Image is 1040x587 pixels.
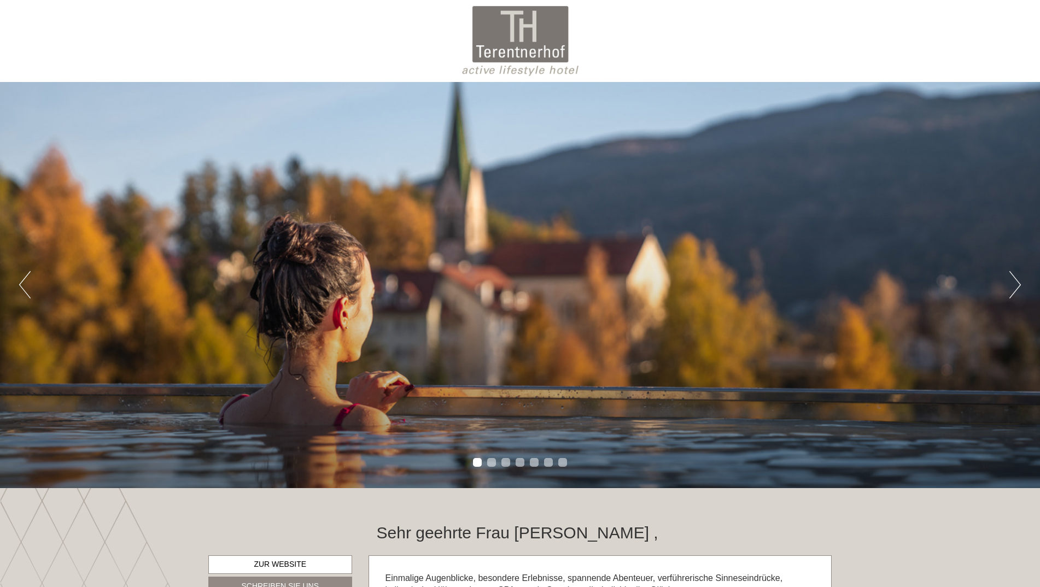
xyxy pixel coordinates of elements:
[1009,271,1021,298] button: Next
[377,524,658,542] h1: Sehr geehrte Frau [PERSON_NAME] ,
[19,271,31,298] button: Previous
[208,555,352,574] a: Zur Website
